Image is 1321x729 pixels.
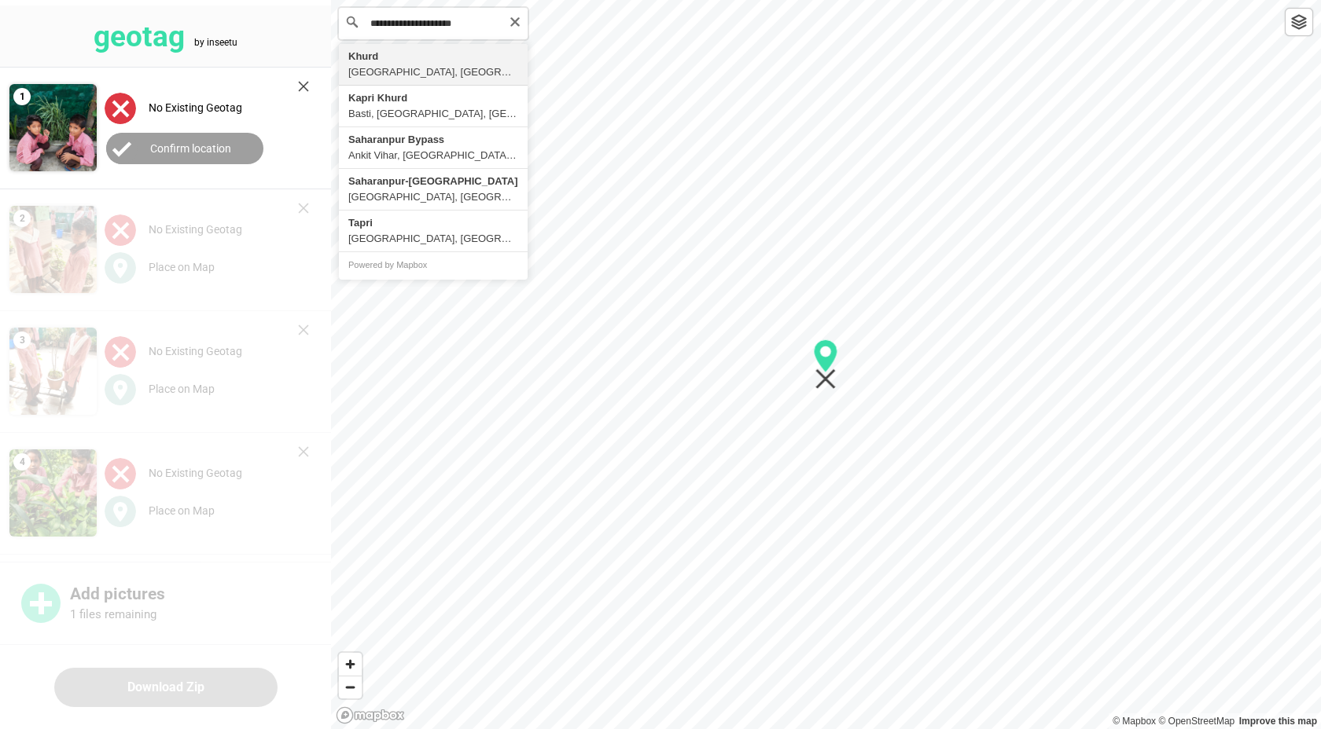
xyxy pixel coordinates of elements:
a: OpenStreetMap [1158,716,1235,727]
button: Zoom out [339,676,362,698]
div: [GEOGRAPHIC_DATA], [GEOGRAPHIC_DATA], [GEOGRAPHIC_DATA], [GEOGRAPHIC_DATA] [348,189,518,205]
input: Search [339,8,528,39]
a: Mapbox [1113,716,1156,727]
img: toggleLayer [1291,14,1307,30]
span: Zoom out [339,676,362,698]
div: Saharanpur-[GEOGRAPHIC_DATA] [348,174,518,189]
div: Kapri Khurd [348,90,518,106]
button: Zoom in [339,653,362,676]
a: Mapbox logo [336,706,405,724]
button: Clear [509,13,521,28]
tspan: geotag [94,20,185,53]
div: Tapri [348,215,518,231]
div: Saharanpur Bypass [348,132,518,148]
a: Powered by Mapbox [348,260,427,269]
div: Map marker [814,339,838,390]
tspan: by inseetu [194,37,237,48]
div: Khurd [348,49,518,64]
span: 1 [13,88,31,105]
img: uploadImagesAlt [105,93,136,124]
div: [GEOGRAPHIC_DATA], [GEOGRAPHIC_DATA] [348,231,518,247]
div: [GEOGRAPHIC_DATA], [GEOGRAPHIC_DATA], [GEOGRAPHIC_DATA], [GEOGRAPHIC_DATA] [348,64,518,80]
button: Confirm location [106,133,263,164]
a: Map feedback [1239,716,1317,727]
label: No Existing Geotag [149,101,242,114]
img: cross [298,81,309,92]
div: Ankit Vihar, [GEOGRAPHIC_DATA][PERSON_NAME], [GEOGRAPHIC_DATA], [GEOGRAPHIC_DATA], [GEOGRAPHIC_DA... [348,148,518,163]
label: Confirm location [150,142,231,155]
img: 2Q== [9,84,97,171]
div: Basti, [GEOGRAPHIC_DATA], [GEOGRAPHIC_DATA], [GEOGRAPHIC_DATA] [348,106,518,122]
